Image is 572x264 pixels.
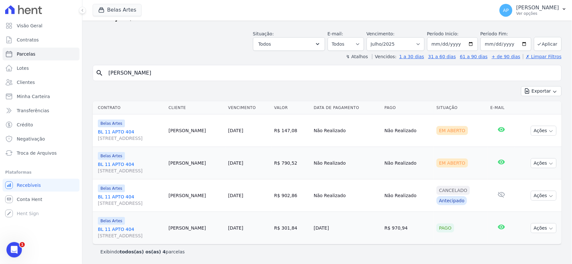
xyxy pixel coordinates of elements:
[481,31,531,37] label: Período Fim:
[382,212,434,244] td: R$ 970,94
[228,225,243,231] a: [DATE]
[521,86,562,96] button: Exportar
[311,101,382,114] th: Data de Pagamento
[531,191,557,201] button: Ações
[166,179,226,212] td: [PERSON_NAME]
[17,122,33,128] span: Crédito
[427,31,459,36] label: Período Inicío:
[20,242,25,247] span: 1
[399,54,424,59] a: 1 a 30 dias
[17,93,50,100] span: Minha Carteira
[311,212,382,244] td: [DATE]
[272,101,311,114] th: Valor
[17,150,57,156] span: Troca de Arquivos
[17,136,45,142] span: Negativação
[226,101,272,114] th: Vencimento
[253,37,325,51] button: Todos
[534,37,562,51] button: Aplicar
[228,160,243,166] a: [DATE]
[17,107,49,114] span: Transferências
[166,114,226,147] td: [PERSON_NAME]
[488,101,515,114] th: E-mail
[166,147,226,179] td: [PERSON_NAME]
[516,5,559,11] p: [PERSON_NAME]
[3,132,80,145] a: Negativação
[98,232,164,239] span: [STREET_ADDRESS]
[98,185,125,192] span: Belas Artes
[436,223,454,232] div: Pago
[434,101,488,114] th: Situação
[17,182,41,188] span: Recebíveis
[6,242,22,258] iframe: Intercom live chat
[258,40,271,48] span: Todos
[98,120,125,127] span: Belas Artes
[272,147,311,179] td: R$ 790,52
[382,114,434,147] td: Não Realizado
[272,179,311,212] td: R$ 902,86
[98,168,164,174] span: [STREET_ADDRESS]
[428,54,456,59] a: 31 a 60 dias
[228,128,243,133] a: [DATE]
[531,158,557,168] button: Ações
[531,126,557,136] button: Ações
[3,90,80,103] a: Minha Carteira
[17,65,29,71] span: Lotes
[531,223,557,233] button: Ações
[98,129,164,141] a: BL 11 APTO 404[STREET_ADDRESS]
[3,193,80,206] a: Conta Hent
[372,54,397,59] label: Vencidos:
[3,118,80,131] a: Crédito
[93,101,166,114] th: Contrato
[523,54,562,59] a: ✗ Limpar Filtros
[460,54,488,59] a: 61 a 90 dias
[17,79,35,86] span: Clientes
[17,37,39,43] span: Contratos
[98,200,164,206] span: [STREET_ADDRESS]
[272,114,311,147] td: R$ 147,08
[93,4,142,16] button: Belas Artes
[120,249,166,254] b: todos(as) os(as) 4
[492,54,520,59] a: + de 90 dias
[436,186,470,195] div: Cancelado
[272,212,311,244] td: R$ 301,84
[228,193,243,198] a: [DATE]
[98,152,125,160] span: Belas Artes
[98,217,125,225] span: Belas Artes
[516,11,559,16] p: Ver opções
[311,147,382,179] td: Não Realizado
[436,159,468,168] div: Em Aberto
[503,8,509,13] span: AP
[346,54,368,59] label: ↯ Atalhos
[96,69,103,77] i: search
[98,161,164,174] a: BL 11 APTO 404[STREET_ADDRESS]
[98,135,164,141] span: [STREET_ADDRESS]
[3,33,80,46] a: Contratos
[382,101,434,114] th: Pago
[311,114,382,147] td: Não Realizado
[367,31,395,36] label: Vencimento:
[17,23,42,29] span: Visão Geral
[3,147,80,159] a: Troca de Arquivos
[166,101,226,114] th: Cliente
[98,194,164,206] a: BL 11 APTO 404[STREET_ADDRESS]
[311,179,382,212] td: Não Realizado
[17,51,35,57] span: Parcelas
[17,196,42,203] span: Conta Hent
[436,196,467,205] div: Antecipado
[3,76,80,89] a: Clientes
[5,168,77,176] div: Plataformas
[436,126,468,135] div: Em Aberto
[105,67,559,79] input: Buscar por nome do lote ou do cliente
[166,212,226,244] td: [PERSON_NAME]
[3,179,80,192] a: Recebíveis
[3,48,80,60] a: Parcelas
[3,62,80,75] a: Lotes
[3,19,80,32] a: Visão Geral
[253,31,274,36] label: Situação:
[98,226,164,239] a: BL 11 APTO 404[STREET_ADDRESS]
[494,1,572,19] button: AP [PERSON_NAME] Ver opções
[328,31,343,36] label: E-mail:
[382,147,434,179] td: Não Realizado
[3,104,80,117] a: Transferências
[100,249,185,255] p: Exibindo parcelas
